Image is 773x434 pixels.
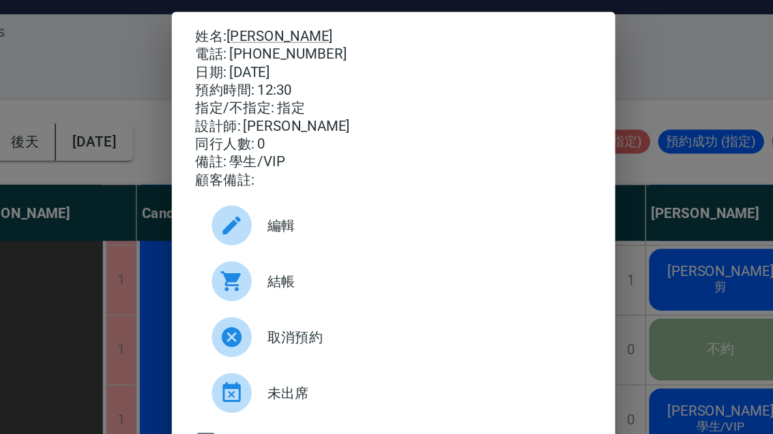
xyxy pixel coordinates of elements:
p: 姓名: [252,53,522,65]
div: 電話: [PHONE_NUMBER] [252,65,522,78]
div: 設計師: [PERSON_NAME] [252,114,522,127]
div: 未出席 [252,283,522,322]
div: 指定/不指定: 指定 [252,102,522,114]
span: 未出席 [301,296,511,310]
button: 關閉 [478,356,522,381]
div: 同行人數: 0 [252,127,522,139]
a: 結帳 [252,207,522,245]
div: 編輯 [252,169,522,207]
div: 預約時間: 12:30 [252,90,522,102]
span: 未來預訂(待確認) [273,329,347,343]
div: 日期: [DATE] [252,78,522,90]
span: 結帳 [301,219,511,234]
a: [PERSON_NAME] [273,53,346,64]
div: 取消預約 [252,245,522,283]
span: 取消預約 [301,258,511,272]
div: 備註: 學生/VIP [252,139,522,151]
div: 顧客備註: [252,151,522,164]
span: 編輯 [301,181,511,196]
